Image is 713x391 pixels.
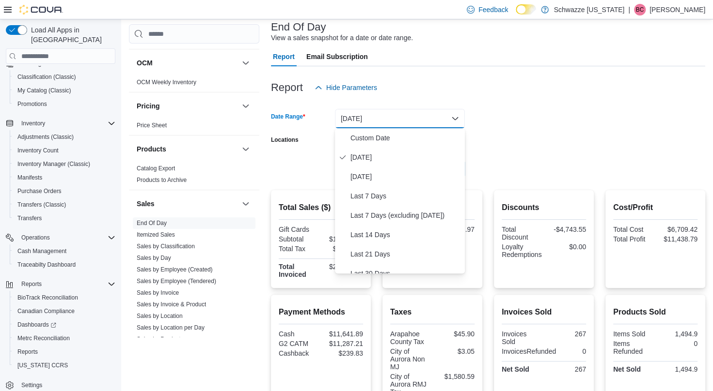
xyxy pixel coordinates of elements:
[137,177,187,183] a: Products to Archive
[434,330,475,338] div: $45.90
[17,118,115,129] span: Inventory
[129,163,259,190] div: Products
[14,332,74,344] a: Metrc Reconciliation
[350,171,461,182] span: [DATE]
[14,319,115,331] span: Dashboards
[17,334,70,342] span: Metrc Reconciliation
[350,210,461,221] span: Last 7 Days (excluding [DATE])
[657,365,697,373] div: 1,494.9
[129,76,259,92] div: OCM
[240,143,252,155] button: Products
[19,5,63,15] img: Cova
[335,128,465,273] div: Select listbox
[137,199,238,209] button: Sales
[434,347,475,355] div: $3.05
[350,132,461,144] span: Custom Date
[17,201,66,209] span: Transfers (Classic)
[323,349,363,357] div: $239.83
[27,25,115,45] span: Load All Apps in [GEOGRAPHIC_DATA]
[17,321,56,329] span: Dashboards
[137,266,213,273] span: Sales by Employee (Created)
[137,78,196,86] span: OCM Weekly Inventory
[502,226,542,241] div: Total Discount
[311,78,381,97] button: Hide Parameters
[14,71,115,83] span: Classification (Classic)
[326,83,377,92] span: Hide Parameters
[137,121,167,129] span: Price Sheet
[434,226,475,233] div: $67.97
[137,289,179,297] span: Sales by Invoice
[323,263,363,271] div: $22,689.27
[10,130,119,144] button: Adjustments (Classic)
[10,291,119,304] button: BioTrack Reconciliation
[502,243,542,258] div: Loyalty Redemptions
[137,144,238,154] button: Products
[10,331,119,345] button: Metrc Reconciliation
[14,158,94,170] a: Inventory Manager (Classic)
[17,87,71,94] span: My Catalog (Classic)
[17,187,62,195] span: Purchase Orders
[546,330,586,338] div: 267
[137,243,195,250] a: Sales by Classification
[21,381,42,389] span: Settings
[10,184,119,198] button: Purchase Orders
[137,255,171,261] a: Sales by Day
[279,245,319,253] div: Total Tax
[14,98,115,110] span: Promotions
[137,313,183,319] a: Sales by Location
[14,71,80,83] a: Classification (Classic)
[279,226,319,233] div: Gift Cards
[10,171,119,184] button: Manifests
[271,136,299,144] label: Locations
[17,294,78,301] span: BioTrack Reconciliation
[17,307,75,315] span: Canadian Compliance
[17,160,90,168] span: Inventory Manager (Classic)
[10,359,119,372] button: [US_STATE] CCRS
[657,226,697,233] div: $6,709.42
[137,254,171,262] span: Sales by Day
[10,345,119,359] button: Reports
[546,226,586,233] div: -$4,743.55
[613,202,697,213] h2: Cost/Profit
[271,82,303,93] h3: Report
[137,58,153,68] h3: OCM
[2,231,119,244] button: Operations
[14,332,115,344] span: Metrc Reconciliation
[137,220,167,226] a: End Of Day
[271,21,326,33] h3: End Of Day
[279,306,363,318] h2: Payment Methods
[560,347,586,355] div: 0
[137,101,238,111] button: Pricing
[240,100,252,112] button: Pricing
[17,278,46,290] button: Reports
[502,347,556,355] div: InvoicesRefunded
[14,131,115,143] span: Adjustments (Classic)
[502,202,586,213] h2: Discounts
[279,330,319,338] div: Cash
[554,4,624,15] p: Schwazze [US_STATE]
[14,85,115,96] span: My Catalog (Classic)
[14,185,65,197] a: Purchase Orders
[350,268,461,279] span: Last 30 Days
[17,232,54,243] button: Operations
[137,278,216,285] a: Sales by Employee (Tendered)
[17,232,115,243] span: Operations
[628,4,630,15] p: |
[137,101,159,111] h3: Pricing
[390,330,430,346] div: Arapahoe County Tax
[502,365,529,373] strong: Net Sold
[657,235,697,243] div: $11,438.79
[10,198,119,211] button: Transfers (Classic)
[14,131,78,143] a: Adjustments (Classic)
[137,324,205,331] span: Sales by Location per Day
[650,4,705,15] p: [PERSON_NAME]
[279,349,319,357] div: Cashback
[14,145,63,156] a: Inventory Count
[14,360,115,371] span: Washington CCRS
[137,335,181,343] span: Sales by Product
[323,245,363,253] div: $4,541.06
[14,185,115,197] span: Purchase Orders
[613,226,653,233] div: Total Cost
